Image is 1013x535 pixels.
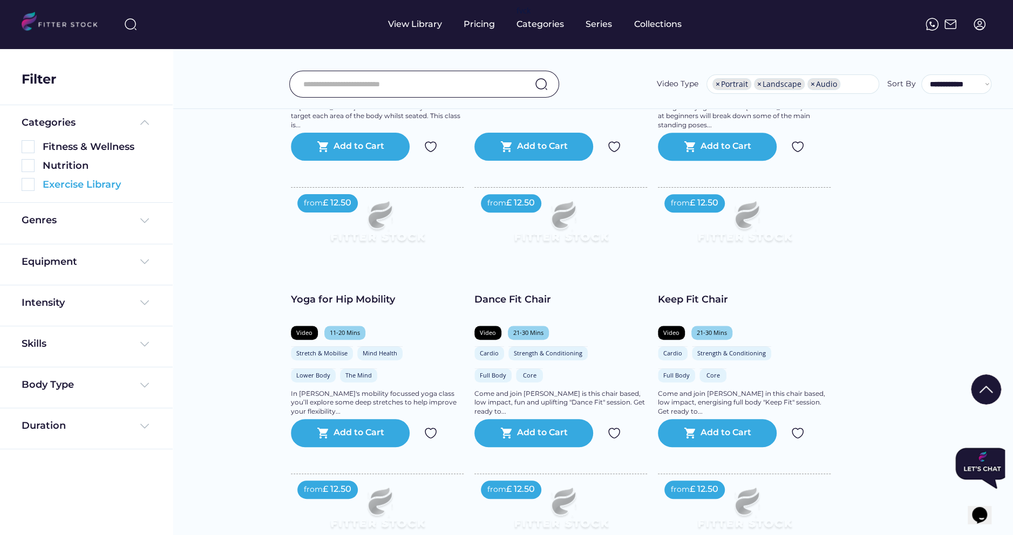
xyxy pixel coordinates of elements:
span: × [716,80,720,88]
div: from [487,198,506,209]
div: Pricing [464,18,495,30]
div: £ 12.50 [690,197,718,209]
iframe: chat widget [951,443,1005,493]
img: Frame%20%284%29.svg [138,379,151,392]
img: Frame%20%285%29.svg [138,116,151,129]
div: Video Type [657,79,698,90]
div: £ 12.50 [690,483,718,495]
div: Core [521,371,538,379]
img: Group%201000002324.svg [424,427,437,440]
div: Add to Cart [334,427,384,440]
div: Video [296,328,312,337]
div: £ 12.50 [506,197,535,209]
li: Landscape [754,78,805,90]
div: Filter [22,70,56,88]
div: Categories [22,116,76,129]
div: Lower Body [296,371,330,379]
div: Skills [22,337,49,351]
div: Strength & Conditioning [514,349,582,357]
div: from [304,198,323,209]
div: In [PERSON_NAME]'s mobility focussed yoga class you’ll explore some deep stretches to help improv... [291,389,464,416]
span: × [811,80,815,88]
div: Come and join [PERSON_NAME] in this chair based, low impact, energising full body "Keep Fit" sess... [658,389,831,416]
div: from [304,484,323,495]
div: Fitness & Wellness [43,140,151,154]
img: Frame%20%284%29.svg [138,296,151,309]
img: Frame%20%284%29.svg [138,338,151,351]
button: shopping_cart [500,140,513,153]
div: from [671,198,690,209]
div: Full Body [663,371,690,379]
li: Portrait [712,78,751,90]
div: Exercise Library [43,178,151,191]
div: Stretch & Mobilise [296,349,348,357]
img: Frame%2079%20%281%29.svg [308,188,446,265]
div: 21-30 Mins [697,328,727,337]
img: search-normal.svg [535,78,548,91]
div: Nutrition [43,159,151,173]
div: £ 12.50 [323,483,351,495]
button: shopping_cart [684,427,697,440]
img: Frame%2051.svg [944,18,957,31]
div: Duration [22,419,66,433]
img: search-normal%203.svg [124,18,137,31]
div: Keep Fit Chair [658,293,831,306]
li: Audio [807,78,840,90]
img: Frame%20%284%29.svg [138,255,151,268]
div: Series [586,18,613,30]
div: Add to Cart [334,140,384,153]
div: Mind Health [363,349,397,357]
img: Group%201000002324.svg [608,140,621,153]
div: Sort By [887,79,916,90]
img: Group%201000002324.svg [608,427,621,440]
div: from [671,484,690,495]
button: shopping_cart [317,427,330,440]
div: Cardio [480,349,499,357]
div: 21-30 Mins [513,328,543,337]
img: LOGO.svg [22,12,107,34]
div: Intensity [22,296,65,310]
button: shopping_cart [317,140,330,153]
div: The Mind [345,371,372,379]
img: Group%201000002324.svg [791,427,804,440]
button: shopping_cart [500,427,513,440]
button: shopping_cart [684,140,697,153]
div: Genres [22,214,57,227]
img: Chat attention grabber [4,4,58,45]
div: Dance Fit Chair [474,293,647,306]
div: Come and join [PERSON_NAME] is this chair based, low impact, fun and uplifting "Dance Fit" sessio... [474,389,647,416]
div: Video [480,328,496,337]
div: Cardio [663,349,682,357]
div: fvck [516,5,531,16]
div: Yoga for Hip Mobility [291,293,464,306]
div: Add to Cart [517,140,568,153]
div: Core [705,371,721,379]
div: Equipment [22,255,77,269]
img: profile-circle.svg [973,18,986,31]
div: Body Type [22,378,74,392]
div: Add to Cart [517,427,568,440]
img: Group%201000002324.svg [424,140,437,153]
img: Rectangle%205126.svg [22,178,35,191]
img: Group%201000002322%20%281%29.svg [971,374,1001,404]
div: Add to Cart [701,427,751,440]
div: Add to Cart [701,140,751,153]
iframe: chat widget [968,492,1002,524]
img: Frame%2079%20%281%29.svg [492,188,630,265]
div: In [PERSON_NAME]'s chair Pilates class you will target each area of the body whilst seated. This ... [291,103,464,130]
div: Full Body [480,371,506,379]
img: meteor-icons_whatsapp%20%281%29.svg [926,18,939,31]
img: Rectangle%205126.svg [22,140,35,153]
img: Frame%20%284%29.svg [138,420,151,433]
div: This gentle yoga class with [PERSON_NAME] aimed at beginners will break down some of the main sta... [658,103,831,130]
img: Frame%2079%20%281%29.svg [675,188,813,265]
span: × [757,80,762,88]
div: 11-20 Mins [330,328,360,337]
div: Categories [516,18,564,30]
